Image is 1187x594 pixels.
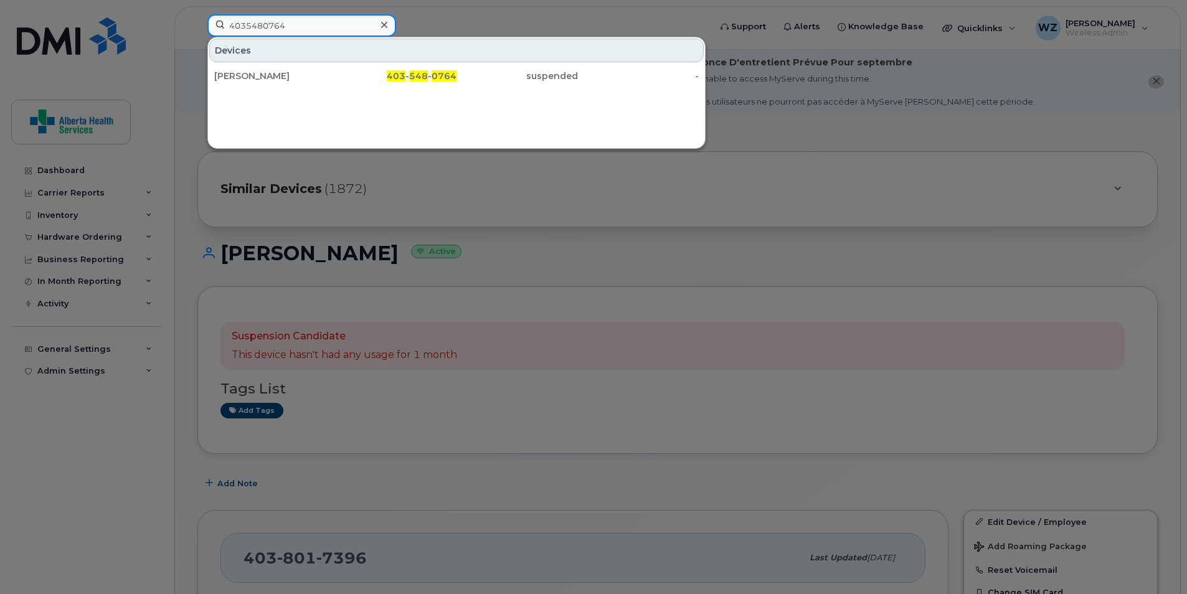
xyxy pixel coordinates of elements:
[578,70,699,82] div: -
[214,70,336,82] div: [PERSON_NAME]
[456,70,578,82] div: suspended
[336,70,457,82] div: - -
[209,39,704,62] div: Devices
[432,70,456,82] span: 0764
[209,65,704,87] a: [PERSON_NAME]403-548-0764suspended-
[387,70,405,82] span: 403
[409,70,428,82] span: 548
